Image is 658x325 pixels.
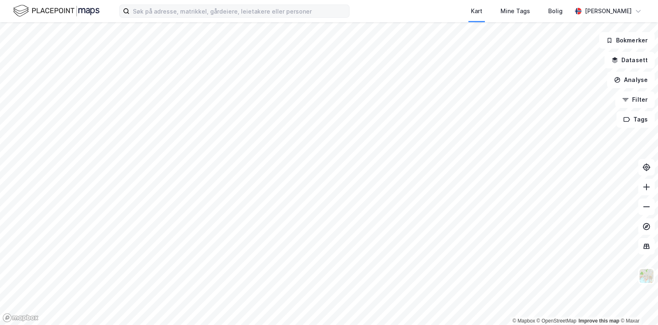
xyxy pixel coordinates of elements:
a: Improve this map [579,318,619,324]
input: Søk på adresse, matrikkel, gårdeiere, leietakere eller personer [130,5,349,17]
div: Kontrollprogram for chat [617,285,658,325]
a: OpenStreetMap [537,318,577,324]
img: logo.f888ab2527a4732fd821a326f86c7f29.svg [13,4,100,18]
div: [PERSON_NAME] [585,6,632,16]
button: Tags [616,111,655,128]
button: Datasett [605,52,655,68]
div: Bolig [548,6,563,16]
button: Analyse [607,72,655,88]
a: Mapbox homepage [2,313,39,323]
div: Mine Tags [500,6,530,16]
iframe: Chat Widget [617,285,658,325]
a: Mapbox [512,318,535,324]
button: Filter [615,91,655,108]
div: Kart [471,6,482,16]
img: Z [639,268,654,284]
button: Bokmerker [599,32,655,49]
